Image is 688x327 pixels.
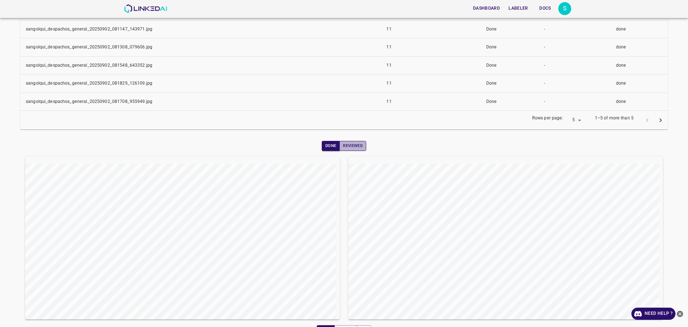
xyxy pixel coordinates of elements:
[610,20,668,38] td: done
[566,115,583,125] div: 5
[481,93,538,111] td: Done
[558,2,571,15] button: Open settings
[381,56,481,75] td: 11
[470,3,503,14] button: Dashboard
[610,75,668,93] td: done
[532,115,563,122] p: Rows per page:
[20,38,381,57] td: sangolqui_despachos_general_20250902_081308_079606.jpg
[322,141,340,151] button: Done
[20,75,381,93] td: sangolqui_despachos_general_20250902_081829_126109.jpg
[504,1,532,16] a: Labeler
[610,93,668,111] td: done
[381,93,481,111] td: 11
[481,38,538,57] td: Done
[381,75,481,93] td: 11
[631,308,675,320] a: Need Help ?
[558,2,571,15] div: S
[339,141,366,151] button: Reviewed
[20,93,381,111] td: sangolqui_despachos_general_20250902_081708_955949.jpg
[538,56,610,75] td: -
[532,1,558,16] a: Docs
[595,115,634,122] p: 1–5 of more than 5
[381,38,481,57] td: 11
[124,4,167,13] img: LinkedAI
[381,20,481,38] td: 11
[538,20,610,38] td: -
[20,56,381,75] td: sangolqui_despachos_general_20250902_081548_643352.jpg
[481,75,538,93] td: Done
[469,1,504,16] a: Dashboard
[481,56,538,75] td: Done
[538,38,610,57] td: -
[506,3,531,14] button: Labeler
[610,56,668,75] td: done
[20,20,381,38] td: sangolqui_despachos_general_20250902_081147_143971.jpg
[538,75,610,93] td: -
[534,3,557,14] button: Docs
[654,114,667,127] button: next page
[481,20,538,38] td: Done
[538,93,610,111] td: -
[675,308,684,320] button: close-help
[610,38,668,57] td: done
